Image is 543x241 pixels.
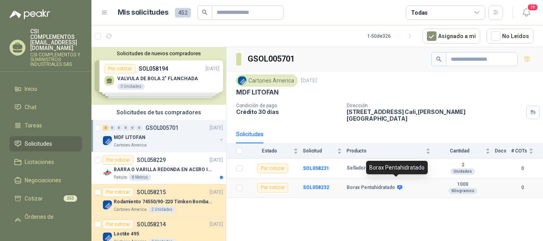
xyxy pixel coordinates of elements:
p: Patojito [114,174,127,181]
img: Company Logo [103,136,112,145]
div: Kilogramos [448,188,477,194]
p: [DATE] [209,124,223,132]
p: [DATE] [209,189,223,196]
a: Licitaciones [10,154,82,170]
b: Sellador Adhesivo Verde 8Oz [347,165,415,172]
a: Por cotizarSOL058229[DATE] Company LogoBARRA O VARILLA REDONDA EN ACERO INOXIDABLE DE 2" O 50 MMP... [91,152,226,184]
a: Por cotizarSOL058215[DATE] Company LogoRodamiento 74550/90-220 Timken BombaVG40Cartones America2 ... [91,184,226,216]
div: Por cotizar [257,164,288,173]
p: [DATE] [209,156,223,164]
p: Cartones America [114,206,147,213]
th: Producto [347,143,435,159]
a: Cotizar353 [10,191,82,206]
a: SOL058231 [303,166,329,171]
span: Órdenes de Compra [25,212,74,230]
a: Tareas [10,118,82,133]
span: Chat [25,103,37,112]
p: GSOL005701 [145,125,178,131]
p: SOL058215 [137,189,166,195]
span: Solicitudes [25,139,52,148]
span: 19 [527,4,538,11]
span: Cotizar [25,194,43,203]
span: Solicitud [303,148,335,154]
th: Solicitud [303,143,347,159]
th: Docs [495,143,511,159]
p: Condición de pago [236,103,340,108]
div: Borax Pentahidratado [366,161,428,174]
div: 2 Unidades [148,206,176,213]
a: Órdenes de Compra [10,209,82,233]
span: Estado [247,148,292,154]
span: 353 [64,195,77,202]
img: Company Logo [238,76,246,85]
div: 0 [136,125,142,131]
span: # COTs [511,148,527,154]
th: # COTs [511,143,543,159]
th: Estado [247,143,303,159]
p: Rodamiento 74550/90-220 Timken BombaVG40 [114,198,213,206]
a: Inicio [10,81,82,96]
button: 19 [519,6,533,20]
p: Cartones America [114,142,147,148]
p: Loctite 495 [114,230,139,238]
h1: Mis solicitudes [118,7,169,18]
p: SOL058214 [137,222,166,227]
button: No Leídos [487,29,533,44]
b: Borax Pentahidratado [347,185,395,191]
b: 2 [435,162,490,168]
span: Tareas [25,121,42,130]
img: Company Logo [103,200,112,210]
span: Producto [347,148,424,154]
div: Por cotizar [103,220,134,229]
div: Por cotizar [103,155,134,165]
span: search [202,10,208,15]
p: [STREET_ADDRESS] Cali , [PERSON_NAME][GEOGRAPHIC_DATA] [347,108,523,122]
span: Cantidad [435,148,484,154]
p: MDF LITOFAN [236,88,279,96]
img: Company Logo [103,168,112,177]
p: CSI COMPLEMENTOS Y SUMINISTROS INDUSTRIALES SAS [30,52,82,67]
p: [DATE] [209,221,223,228]
div: Solicitudes de nuevos compradoresPor cotizarSOL058194[DATE] VALVULA DE BOLA 2" FLANCHADA3 Unidade... [91,47,226,105]
span: Inicio [25,85,37,93]
p: [DATE] [301,77,317,85]
a: Chat [10,100,82,115]
b: 0 [511,165,533,172]
div: Unidades [450,168,475,175]
a: Negociaciones [10,173,82,188]
a: SOL058232 [303,185,329,190]
div: Solicitudes [236,130,264,139]
div: Por cotizar [257,183,288,193]
p: BARRA O VARILLA REDONDA EN ACERO INOXIDABLE DE 2" O 50 MM [114,166,213,174]
div: 1 - 50 de 326 [367,30,416,42]
b: 1000 [435,181,490,188]
div: 0 [109,125,115,131]
div: Todas [411,8,428,17]
div: Por cotizar [103,187,134,197]
p: SOL058229 [137,157,166,163]
b: 0 [511,184,533,191]
a: 2 0 0 0 0 0 GSOL005701[DATE] Company LogoMDF LITOFANCartones America [103,123,225,148]
button: Solicitudes de nuevos compradores [95,50,223,56]
button: Asignado a mi [423,29,480,44]
p: MDF LITOFAN [114,134,145,141]
div: 2 [103,125,109,131]
div: 0 [130,125,136,131]
h3: GSOL005701 [248,53,296,65]
p: CSI COMPLEMENTOS [EMAIL_ADDRESS][DOMAIN_NAME] [30,29,82,51]
th: Cantidad [435,143,495,159]
div: 0 [116,125,122,131]
div: 0 [123,125,129,131]
img: Logo peakr [10,10,50,19]
p: Dirección [347,103,523,108]
div: Cartones America [236,75,298,87]
div: Solicitudes de tus compradores [91,105,226,120]
a: Solicitudes [10,136,82,151]
p: Crédito 30 días [236,108,340,115]
span: 452 [175,8,191,17]
span: Licitaciones [25,158,54,166]
span: search [436,56,442,62]
div: 8 Metros [129,174,151,181]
